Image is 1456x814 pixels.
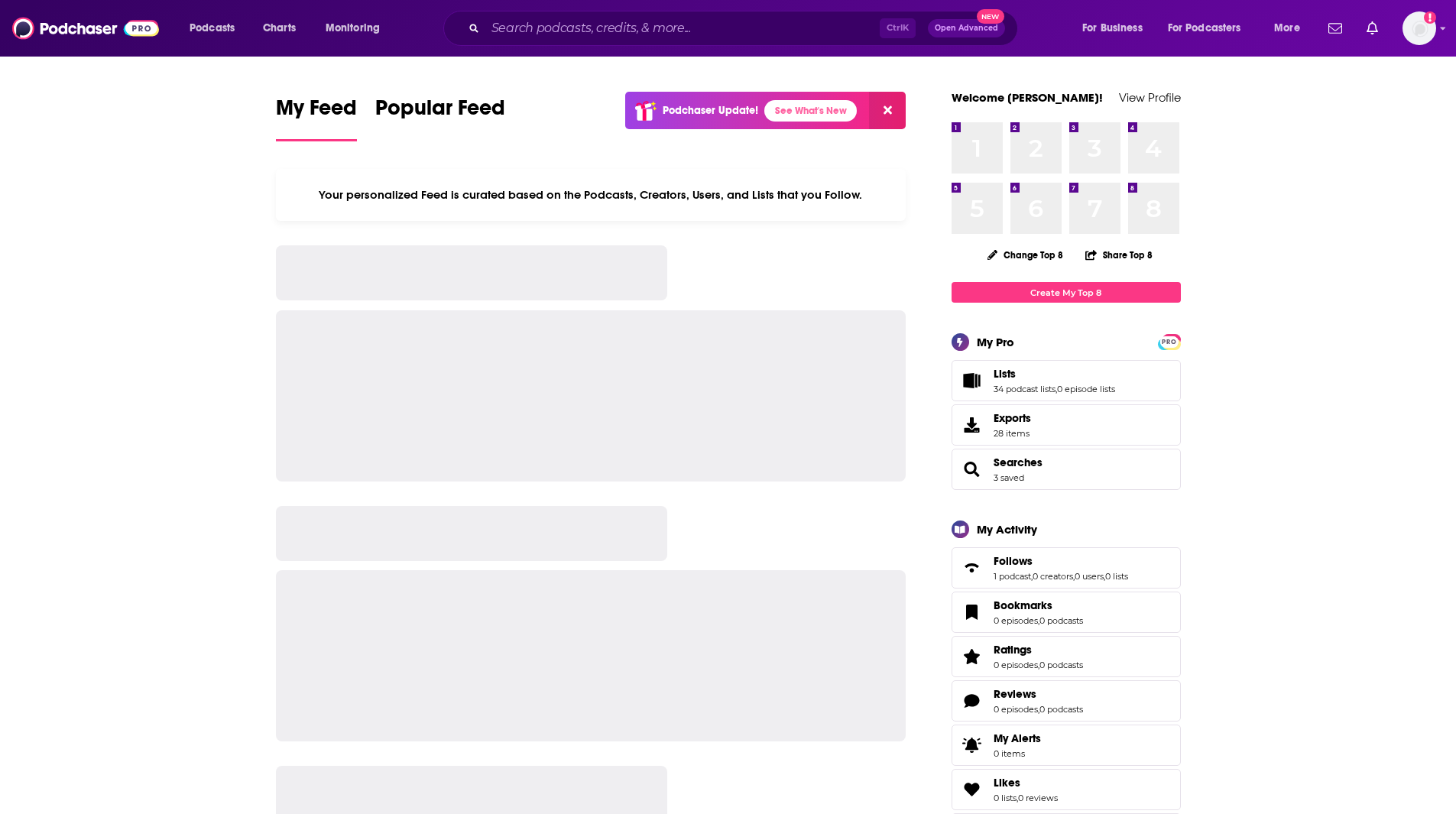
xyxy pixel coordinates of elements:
[994,571,1031,582] a: 1 podcast
[952,680,1181,722] span: Reviews
[957,779,987,800] a: Likes
[994,776,1020,790] span: Likes
[994,660,1038,670] a: 0 episodes
[977,9,1004,24] span: New
[994,598,1052,612] span: Bookmarks
[952,282,1181,303] a: Create My Top 8
[1105,571,1128,582] a: 0 lists
[1057,384,1115,394] a: 0 episode lists
[1274,18,1300,39] span: More
[994,554,1128,568] a: Follows
[1039,615,1083,626] a: 0 podcasts
[276,95,357,130] span: My Feed
[1082,18,1143,39] span: For Business
[190,18,235,39] span: Podcasts
[994,384,1056,394] a: 34 podcast lists
[952,404,1181,446] a: Exports
[315,16,400,41] button: open menu
[375,95,505,130] span: Popular Feed
[957,557,987,579] a: Follows
[1075,571,1104,582] a: 0 users
[994,748,1041,759] span: 0 items
[1031,571,1033,582] span: ,
[994,615,1038,626] a: 0 episodes
[1424,11,1436,24] svg: Add a profile image
[994,687,1083,701] a: Reviews
[1072,16,1162,41] button: open menu
[1402,11,1436,45] img: User Profile
[957,690,987,712] a: Reviews
[994,643,1032,657] span: Ratings
[994,598,1083,612] a: Bookmarks
[957,370,987,391] a: Lists
[952,725,1181,766] a: My Alerts
[952,90,1103,105] a: Welcome [PERSON_NAME]!
[1039,660,1083,670] a: 0 podcasts
[1263,16,1319,41] button: open menu
[994,367,1016,381] span: Lists
[952,769,1181,810] span: Likes
[994,456,1043,469] a: Searches
[994,411,1031,425] span: Exports
[1039,704,1083,715] a: 0 podcasts
[957,646,987,667] a: Ratings
[276,95,357,141] a: My Feed
[1018,793,1058,803] a: 0 reviews
[1168,18,1241,39] span: For Podcasters
[880,18,916,38] span: Ctrl K
[326,18,380,39] span: Monitoring
[253,16,305,41] a: Charts
[977,335,1014,349] div: My Pro
[1104,571,1105,582] span: ,
[1038,615,1039,626] span: ,
[263,18,296,39] span: Charts
[994,793,1017,803] a: 0 lists
[935,24,998,32] span: Open Advanced
[928,19,1005,37] button: Open AdvancedNew
[957,602,987,623] a: Bookmarks
[1402,11,1436,45] button: Show profile menu
[375,95,505,141] a: Popular Feed
[994,731,1041,745] span: My Alerts
[994,704,1038,715] a: 0 episodes
[994,554,1033,568] span: Follows
[957,735,987,756] span: My Alerts
[276,169,906,221] div: Your personalized Feed is curated based on the Podcasts, Creators, Users, and Lists that you Follow.
[1402,11,1436,45] span: Logged in as AtriaBooks
[1360,15,1384,41] a: Show notifications dropdown
[485,16,880,41] input: Search podcasts, credits, & more...
[663,104,758,117] p: Podchaser Update!
[1033,571,1073,582] a: 0 creators
[952,360,1181,401] span: Lists
[12,14,159,43] img: Podchaser - Follow, Share and Rate Podcasts
[994,776,1058,790] a: Likes
[994,367,1115,381] a: Lists
[1017,793,1018,803] span: ,
[952,547,1181,589] span: Follows
[994,643,1083,657] a: Ratings
[957,459,987,480] a: Searches
[952,636,1181,677] span: Ratings
[764,100,857,122] a: See What's New
[1038,660,1039,670] span: ,
[977,522,1037,537] div: My Activity
[978,245,1073,264] button: Change Top 8
[1119,90,1181,105] a: View Profile
[1158,16,1263,41] button: open menu
[1160,336,1179,348] span: PRO
[1160,336,1179,347] a: PRO
[952,449,1181,490] span: Searches
[1322,15,1348,41] a: Show notifications dropdown
[1073,571,1075,582] span: ,
[179,16,255,41] button: open menu
[994,428,1031,439] span: 28 items
[1056,384,1057,394] span: ,
[994,472,1024,483] a: 3 saved
[1085,240,1153,270] button: Share Top 8
[458,11,1033,46] div: Search podcasts, credits, & more...
[952,592,1181,633] span: Bookmarks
